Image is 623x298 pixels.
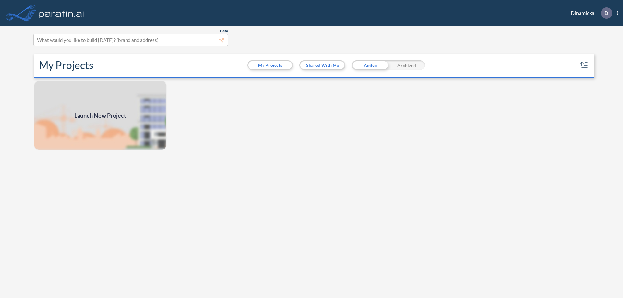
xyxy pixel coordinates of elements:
[34,80,167,150] img: add
[39,59,93,71] h2: My Projects
[300,61,344,69] button: Shared With Me
[34,80,167,150] a: Launch New Project
[561,7,618,19] div: Dinamicka
[37,6,85,19] img: logo
[248,61,292,69] button: My Projects
[579,60,589,70] button: sort
[352,60,388,70] div: Active
[74,111,126,120] span: Launch New Project
[220,29,228,34] span: Beta
[388,60,425,70] div: Archived
[605,10,608,16] p: D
